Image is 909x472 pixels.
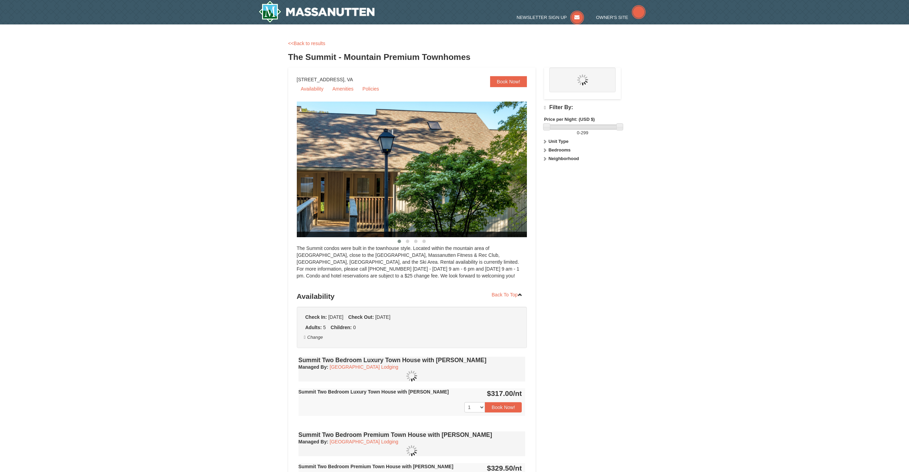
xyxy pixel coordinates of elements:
span: [DATE] [328,314,343,320]
img: wait.gif [406,370,417,381]
button: Book Now! [485,402,522,412]
a: Back To Top [487,290,527,300]
h3: Availability [297,290,527,303]
h3: The Summit - Mountain Premium Townhomes [288,50,621,64]
img: 19219034-1-0eee7e00.jpg [297,102,544,237]
span: 299 [581,130,588,135]
a: [GEOGRAPHIC_DATA] Lodging [330,439,398,444]
span: Managed By [299,364,327,370]
span: 0 [353,325,356,330]
strong: Summit Two Bedroom Luxury Town House with [PERSON_NAME] [299,389,449,395]
span: 5 [323,325,326,330]
img: wait.gif [406,445,417,456]
strong: Bedrooms [549,147,571,153]
strong: : [299,364,328,370]
strong: $317.00 [487,389,522,397]
a: Owner's Site [596,15,646,20]
strong: Children: [331,325,351,330]
img: Massanutten Resort Logo [259,1,375,23]
a: Policies [358,84,383,94]
a: [GEOGRAPHIC_DATA] Lodging [330,364,398,370]
span: 0 [577,130,579,135]
strong: Neighborhood [549,156,579,161]
a: Availability [297,84,328,94]
label: - [544,129,621,136]
a: Massanutten Resort [259,1,375,23]
strong: Summit Two Bedroom Premium Town House with [PERSON_NAME] [299,464,454,469]
span: Owner's Site [596,15,628,20]
strong: $329.50 [487,464,522,472]
a: Amenities [328,84,357,94]
strong: Check In: [305,314,327,320]
span: /nt [513,464,522,472]
h4: Summit Two Bedroom Luxury Town House with [PERSON_NAME] [299,357,526,364]
strong: Price per Night: (USD $) [544,117,595,122]
span: Managed By [299,439,327,444]
button: Change [304,334,323,341]
strong: Unit Type [549,139,569,144]
img: wait.gif [577,74,588,85]
h4: Summit Two Bedroom Premium Town House with [PERSON_NAME] [299,431,526,438]
a: Book Now! [490,76,527,87]
a: <<Back to results [288,41,325,46]
span: [DATE] [375,314,390,320]
div: The Summit condos were built in the townhouse style. Located within the mountain area of [GEOGRAP... [297,245,527,286]
strong: : [299,439,328,444]
a: Newsletter Sign Up [517,15,584,20]
strong: Adults: [305,325,322,330]
strong: Check Out: [348,314,374,320]
h4: Filter By: [544,104,621,111]
span: Newsletter Sign Up [517,15,567,20]
span: /nt [513,389,522,397]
